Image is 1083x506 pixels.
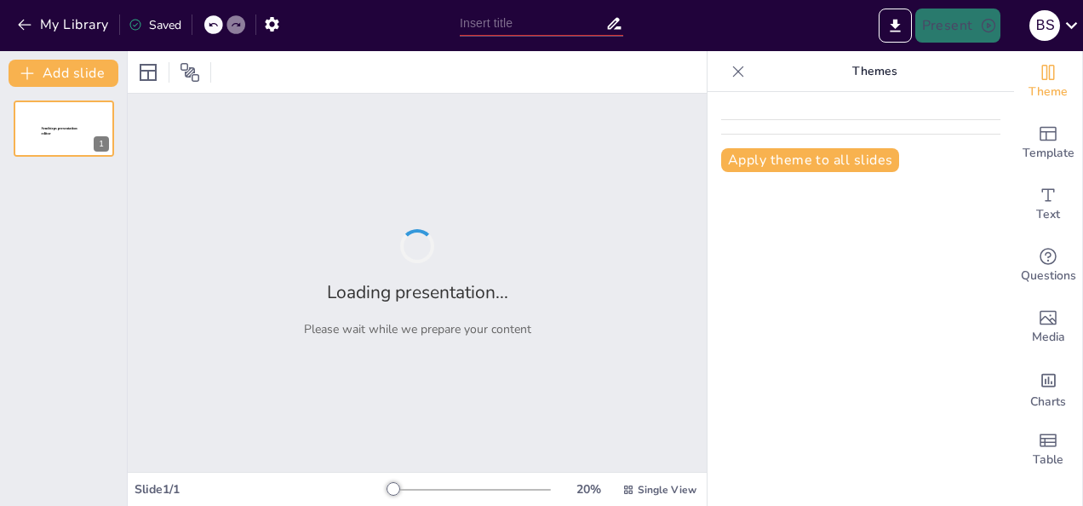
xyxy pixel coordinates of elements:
span: Single View [638,483,696,497]
div: Slide 1 / 1 [135,481,387,497]
span: Theme [1029,83,1068,101]
div: Add images, graphics, shapes or video [1014,296,1082,358]
div: Add a table [1014,419,1082,480]
div: 20 % [568,481,609,497]
span: Media [1032,328,1065,347]
div: 1 [94,136,109,152]
p: Themes [752,51,997,92]
div: Add text boxes [1014,174,1082,235]
button: Present [915,9,1000,43]
div: Layout [135,59,162,86]
input: Insert title [460,11,605,36]
div: b s [1029,10,1060,41]
button: b s [1029,9,1060,43]
span: Sendsteps presentation editor [42,127,77,136]
div: Change the overall theme [1014,51,1082,112]
div: Get real-time input from your audience [1014,235,1082,296]
p: Please wait while we prepare your content [304,321,531,337]
span: Position [180,62,200,83]
div: 1 [14,101,114,157]
button: Export to PowerPoint [879,9,912,43]
button: Add slide [9,60,118,87]
h2: Loading presentation... [327,280,508,304]
span: Table [1033,451,1063,469]
button: My Library [13,11,116,38]
span: Text [1036,205,1060,224]
div: Saved [129,17,181,33]
div: Add ready made slides [1014,112,1082,174]
span: Charts [1030,393,1066,411]
div: Add charts and graphs [1014,358,1082,419]
span: Questions [1021,267,1076,285]
span: Template [1023,144,1074,163]
button: Apply theme to all slides [721,148,899,172]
